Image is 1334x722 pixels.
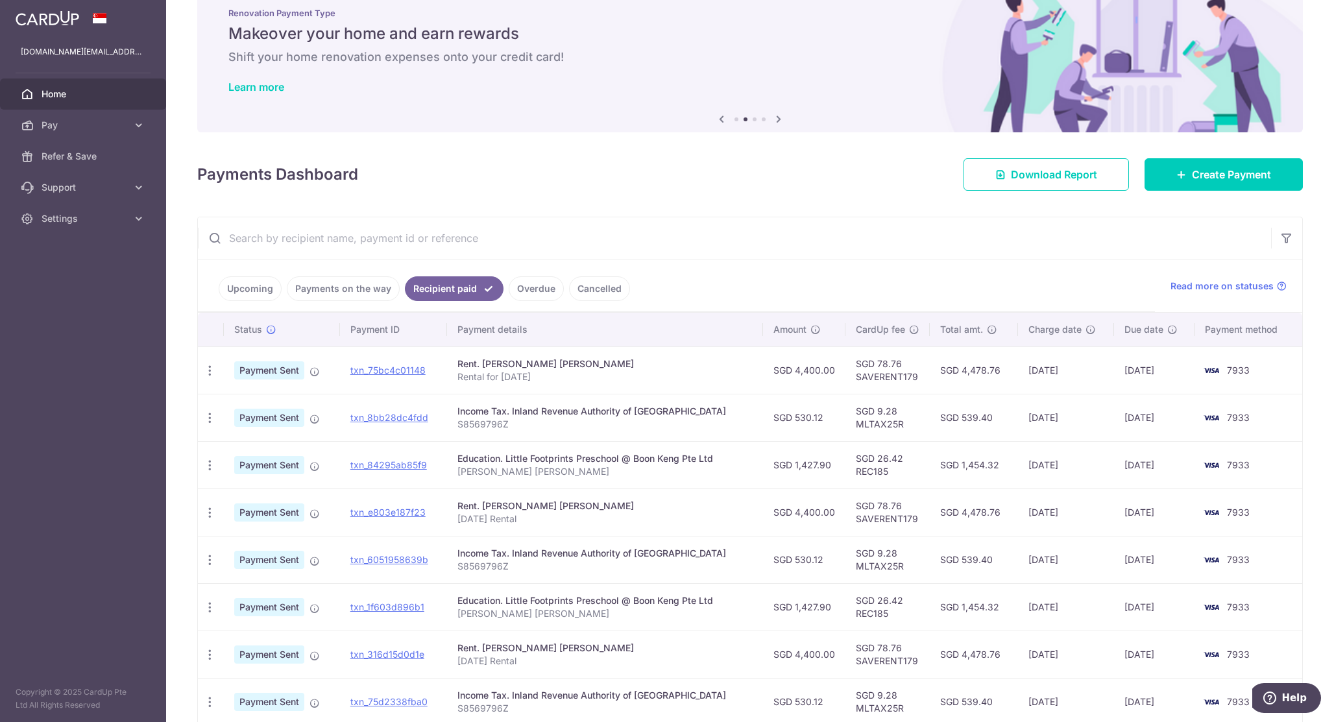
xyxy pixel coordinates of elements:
a: Overdue [509,276,564,301]
p: [DATE] Rental [457,655,752,668]
td: [DATE] [1018,394,1114,441]
img: Bank Card [1198,599,1224,615]
span: Refer & Save [42,150,127,163]
td: SGD 4,400.00 [763,346,845,394]
div: Education. Little Footprints Preschool @ Boon Keng Pte Ltd [457,594,752,607]
td: SGD 4,400.00 [763,488,845,536]
td: SGD 539.40 [930,536,1018,583]
p: [PERSON_NAME] [PERSON_NAME] [457,607,752,620]
td: SGD 26.42 REC185 [845,583,930,631]
span: Payment Sent [234,693,304,711]
span: Amount [773,323,806,336]
img: Bank Card [1198,694,1224,710]
span: Status [234,323,262,336]
td: SGD 78.76 SAVERENT179 [845,631,930,678]
td: [DATE] [1018,536,1114,583]
div: Rent. [PERSON_NAME] [PERSON_NAME] [457,642,752,655]
td: SGD 1,454.32 [930,583,1018,631]
a: txn_1f603d896b1 [350,601,424,612]
td: [DATE] [1018,631,1114,678]
td: [DATE] [1018,346,1114,394]
td: SGD 78.76 SAVERENT179 [845,346,930,394]
span: Settings [42,212,127,225]
td: [DATE] [1114,631,1195,678]
div: Rent. [PERSON_NAME] [PERSON_NAME] [457,357,752,370]
span: Due date [1124,323,1163,336]
td: SGD 9.28 MLTAX25R [845,536,930,583]
a: Download Report [964,158,1129,191]
a: Payments on the way [287,276,400,301]
td: SGD 4,400.00 [763,631,845,678]
span: Payment Sent [234,409,304,427]
td: SGD 4,478.76 [930,488,1018,536]
td: SGD 4,478.76 [930,346,1018,394]
td: SGD 539.40 [930,394,1018,441]
a: Recipient paid [405,276,503,301]
p: [DATE] Rental [457,512,752,525]
span: Payment Sent [234,645,304,664]
th: Payment ID [340,313,448,346]
a: txn_e803e187f23 [350,507,426,518]
span: CardUp fee [856,323,905,336]
td: [DATE] [1114,394,1195,441]
span: 7933 [1227,649,1250,660]
a: txn_84295ab85f9 [350,459,427,470]
img: Bank Card [1198,410,1224,426]
a: Learn more [228,80,284,93]
span: 7933 [1227,412,1250,423]
a: Read more on statuses [1170,280,1287,293]
span: Charge date [1028,323,1082,336]
div: Rent. [PERSON_NAME] [PERSON_NAME] [457,499,752,512]
span: 7933 [1227,365,1250,376]
td: [DATE] [1018,441,1114,488]
img: Bank Card [1198,552,1224,568]
td: SGD 1,427.90 [763,583,845,631]
span: Total amt. [940,323,983,336]
span: Pay [42,119,127,132]
td: [DATE] [1018,583,1114,631]
td: SGD 1,454.32 [930,441,1018,488]
span: Payment Sent [234,503,304,522]
td: [DATE] [1114,583,1195,631]
span: Payment Sent [234,598,304,616]
div: Income Tax. Inland Revenue Authority of [GEOGRAPHIC_DATA] [457,547,752,560]
span: Support [42,181,127,194]
p: S8569796Z [457,418,752,431]
p: Rental for [DATE] [457,370,752,383]
img: Bank Card [1198,457,1224,473]
span: Read more on statuses [1170,280,1274,293]
td: SGD 26.42 REC185 [845,441,930,488]
span: 7933 [1227,554,1250,565]
td: SGD 4,478.76 [930,631,1018,678]
a: txn_8bb28dc4fdd [350,412,428,423]
p: S8569796Z [457,702,752,715]
span: Download Report [1011,167,1097,182]
iframe: Opens a widget where you can find more information [1252,683,1321,716]
img: Bank Card [1198,647,1224,662]
img: CardUp [16,10,79,26]
td: SGD 530.12 [763,536,845,583]
td: SGD 1,427.90 [763,441,845,488]
a: Create Payment [1145,158,1303,191]
a: Cancelled [569,276,630,301]
h4: Payments Dashboard [197,163,358,186]
input: Search by recipient name, payment id or reference [198,217,1271,259]
h5: Makeover your home and earn rewards [228,23,1272,44]
a: Upcoming [219,276,282,301]
td: [DATE] [1114,536,1195,583]
span: Home [42,88,127,101]
span: Payment Sent [234,551,304,569]
a: txn_316d15d0d1e [350,649,424,660]
th: Payment method [1195,313,1302,346]
span: 7933 [1227,459,1250,470]
div: Education. Little Footprints Preschool @ Boon Keng Pte Ltd [457,452,752,465]
a: txn_6051958639b [350,554,428,565]
span: Create Payment [1192,167,1271,182]
td: [DATE] [1114,488,1195,536]
td: SGD 78.76 SAVERENT179 [845,488,930,536]
span: 7933 [1227,696,1250,707]
td: [DATE] [1114,346,1195,394]
div: Income Tax. Inland Revenue Authority of [GEOGRAPHIC_DATA] [457,689,752,702]
td: [DATE] [1114,441,1195,488]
